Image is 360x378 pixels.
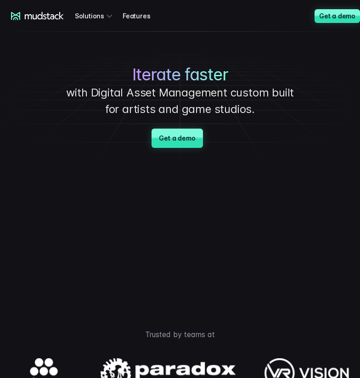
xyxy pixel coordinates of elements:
div: Solutions [75,7,115,24]
span: Iterate faster [132,65,228,85]
a: Get a demo [152,129,202,148]
a: Get a demo [315,9,360,23]
a: Features [123,7,161,24]
p: with Digital Asset Management custom built for artists and game studios. [59,85,301,118]
a: mudstack logo [11,12,64,20]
